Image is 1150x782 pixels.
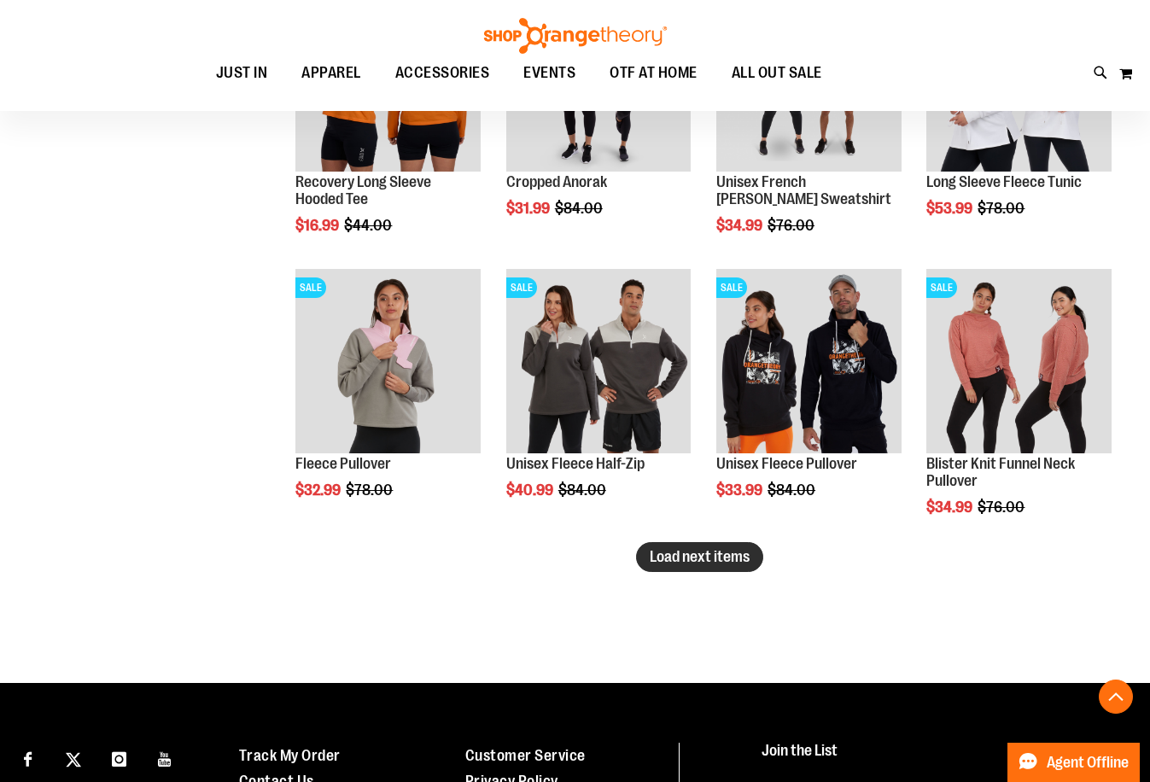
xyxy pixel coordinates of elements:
span: SALE [926,277,957,298]
span: $53.99 [926,200,975,217]
span: $34.99 [926,499,975,516]
a: Long Sleeve Fleece Tunic [926,173,1082,190]
a: Product image for Unisex Fleece PulloverSALE [716,269,902,457]
a: Recovery Long Sleeve Hooded Tee [295,173,431,207]
span: $32.99 [295,481,343,499]
a: Product image for Unisex Fleece Half ZipSALE [506,269,692,457]
a: Cropped Anorak [506,173,607,190]
div: product [708,260,910,542]
button: Load next items [636,542,763,572]
span: OTF AT HOME [610,54,698,92]
img: Product image for Unisex Fleece Pullover [716,269,902,454]
span: $76.00 [768,217,817,234]
a: Visit our X page [59,743,89,773]
span: $16.99 [295,217,341,234]
div: product [287,260,489,542]
span: $78.00 [978,200,1027,217]
a: Visit our Instagram page [104,743,134,773]
span: $84.00 [768,481,818,499]
a: Visit our Facebook page [13,743,43,773]
button: Back To Top [1099,680,1133,714]
a: Product image for Fleece PulloverSALE [295,269,481,457]
span: Load next items [650,548,750,565]
span: $84.00 [558,481,609,499]
span: $76.00 [978,499,1027,516]
div: product [918,260,1120,559]
img: Product image for Unisex Fleece Half Zip [506,269,692,454]
div: product [498,260,700,542]
span: ACCESSORIES [395,54,490,92]
span: JUST IN [216,54,268,92]
h4: Join the List [762,743,1119,774]
a: Unisex Fleece Pullover [716,455,857,472]
a: Visit our Youtube page [150,743,180,773]
span: $40.99 [506,481,556,499]
button: Agent Offline [1007,743,1140,782]
a: Product image for Blister Knit Funnelneck PulloverSALE [926,269,1112,457]
span: $84.00 [555,200,605,217]
a: Track My Order [239,747,341,764]
span: $31.99 [506,200,552,217]
a: Customer Service [465,747,586,764]
img: Product image for Fleece Pullover [295,269,481,454]
img: Twitter [66,752,81,767]
span: $44.00 [344,217,394,234]
a: Unisex Fleece Half-Zip [506,455,645,472]
a: Unisex French [PERSON_NAME] Sweatshirt [716,173,891,207]
span: ALL OUT SALE [732,54,822,92]
span: Agent Offline [1047,755,1129,771]
a: Blister Knit Funnel Neck Pullover [926,455,1075,489]
img: Shop Orangetheory [482,18,669,54]
img: Product image for Blister Knit Funnelneck Pullover [926,269,1112,454]
span: $34.99 [716,217,765,234]
span: SALE [295,277,326,298]
span: SALE [506,277,537,298]
span: APPAREL [301,54,361,92]
span: $33.99 [716,481,765,499]
a: Fleece Pullover [295,455,391,472]
span: $78.00 [346,481,395,499]
span: SALE [716,277,747,298]
span: EVENTS [523,54,575,92]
